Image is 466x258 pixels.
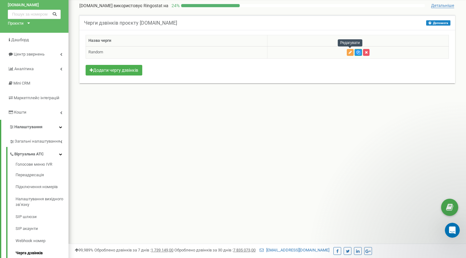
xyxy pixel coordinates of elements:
[16,193,68,211] a: Налаштування вихідного зв’язку
[84,20,177,26] h5: Черги дзвінків проєкту [DOMAIN_NAME]
[75,248,93,252] span: 99,989%
[14,151,44,157] span: Віртуальна АТС
[8,10,61,19] input: Пошук за номером
[8,21,24,27] div: Проєкти
[14,124,42,129] span: Налаштування
[233,248,256,252] u: 7 835 073,00
[338,39,362,46] div: Редагувати
[14,95,59,100] span: Маркетплейс інтеграцій
[16,169,68,181] a: Переадресація
[16,223,68,235] a: SIP акаунти
[86,65,142,75] button: Додати чергу дзвінків
[13,81,30,85] span: Mini CRM
[151,248,173,252] u: 1 739 149,00
[79,2,168,9] p: [DOMAIN_NAME]
[16,235,68,247] a: Webhook номер
[94,248,173,252] span: Оброблено дзвінків за 7 днів :
[114,3,168,8] span: використовує Ringostat на
[8,2,61,8] a: [DOMAIN_NAME]
[11,37,29,42] span: Дашборд
[168,2,181,9] p: 24 %
[14,52,45,56] span: Центр звернень
[260,248,329,252] a: [EMAIL_ADDRESS][DOMAIN_NAME]
[9,147,68,160] a: Віртуальна АТС
[431,3,454,8] span: Детальніше
[14,110,26,114] span: Кошти
[86,35,267,46] th: Назва черги
[15,139,60,144] span: Загальні налаштування
[174,248,256,252] span: Оброблено дзвінків за 30 днів :
[1,120,68,134] a: Налаштування
[86,46,267,58] td: Random
[14,66,34,71] span: Аналiтика
[445,223,460,238] iframe: Intercom live chat
[16,162,68,169] a: Голосове меню IVR
[9,134,68,147] a: Загальні налаштування
[16,211,68,223] a: SIP шлюзи
[426,20,450,26] button: Допомога
[16,181,68,193] a: Підключення номерів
